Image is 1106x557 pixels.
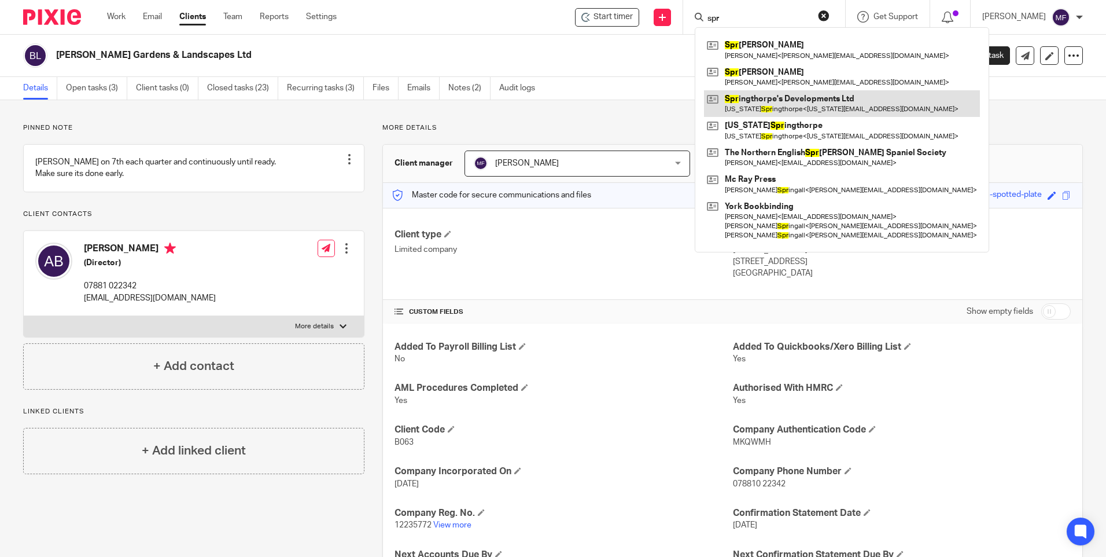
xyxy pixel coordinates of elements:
button: Clear [818,10,830,21]
h4: CUSTOM FIELDS [395,307,732,317]
p: More details [382,123,1083,133]
p: 07881 022342 [84,280,216,292]
a: Notes (2) [448,77,491,100]
h5: (Director) [84,257,216,269]
h4: Company Incorporated On [395,466,732,478]
label: Show empty fields [967,306,1033,317]
span: Yes [395,397,407,405]
img: Pixie [23,9,81,25]
h4: + Add linked client [142,442,246,460]
h3: Client manager [395,157,453,169]
span: 12235772 [395,521,432,529]
h4: Client type [395,229,732,241]
h4: Confirmation Statement Date [733,507,1071,519]
p: Limited company [395,244,732,255]
a: Emails [407,77,440,100]
a: Client tasks (0) [136,77,198,100]
h4: Company Phone Number [733,466,1071,478]
span: Start timer [593,11,633,23]
span: MKQWMH [733,438,771,446]
p: [GEOGRAPHIC_DATA] [733,267,1071,279]
h4: AML Procedures Completed [395,382,732,394]
span: [DATE] [733,521,757,529]
h4: Authorised With HMRC [733,382,1071,394]
i: Primary [164,243,176,254]
p: [PERSON_NAME] [982,11,1046,23]
h4: + Add contact [153,357,234,375]
span: Get Support [873,13,918,21]
a: Open tasks (3) [66,77,127,100]
h4: Company Authentication Code [733,424,1071,436]
img: svg%3E [35,243,72,280]
a: View more [433,521,471,529]
p: [STREET_ADDRESS] [733,256,1071,267]
img: svg%3E [1052,8,1070,27]
a: Reports [260,11,289,23]
h4: Added To Quickbooks/Xero Billing List [733,341,1071,353]
h4: [PERSON_NAME] [84,243,216,257]
span: Yes [733,397,746,405]
a: Clients [179,11,206,23]
input: Search [706,14,810,24]
img: svg%3E [474,156,488,170]
span: Yes [733,355,746,363]
p: Pinned note [23,123,364,133]
div: Barrigan's Gardens & Landscapes Ltd [575,8,639,27]
a: Email [143,11,162,23]
span: 078810 22342 [733,480,786,488]
span: No [395,355,405,363]
p: Client contacts [23,210,364,219]
p: Linked clients [23,407,364,416]
h4: Added To Payroll Billing List [395,341,732,353]
h4: Company Reg. No. [395,507,732,519]
a: Settings [306,11,337,23]
a: Closed tasks (23) [207,77,278,100]
span: B063 [395,438,414,446]
p: [EMAIL_ADDRESS][DOMAIN_NAME] [84,292,216,304]
a: Details [23,77,57,100]
a: Audit logs [499,77,544,100]
span: [PERSON_NAME] [495,159,559,167]
h4: Client Code [395,424,732,436]
img: svg%3E [23,43,47,68]
h2: [PERSON_NAME] Gardens & Landscapes Ltd [56,49,751,61]
a: Files [373,77,399,100]
p: Master code for secure communications and files [392,189,591,201]
a: Work [107,11,126,23]
p: More details [295,322,334,331]
span: [DATE] [395,480,419,488]
a: Recurring tasks (3) [287,77,364,100]
a: Team [223,11,242,23]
